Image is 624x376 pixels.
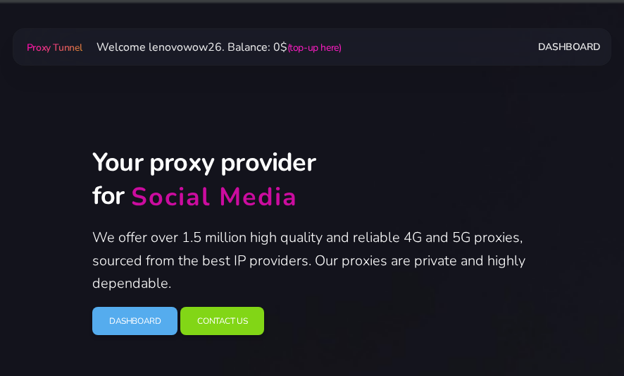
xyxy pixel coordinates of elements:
p: We offer over 1.5 million high quality and reliable 4G and 5G proxies, sourced from the best IP p... [92,226,532,296]
span: Proxy Tunnel [27,41,82,54]
a: Dashboard [538,34,600,60]
a: Contact Us [180,307,264,336]
a: Dashboard [92,307,177,336]
a: (top-up here) [287,41,342,54]
h2: Your proxy provider for [92,147,532,215]
iframe: Webchat Widget [556,308,606,358]
a: Proxy Tunnel [24,36,85,59]
div: Social Media [131,181,298,214]
span: Welcome lenovowow26. Balance: 0$ [85,40,342,55]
